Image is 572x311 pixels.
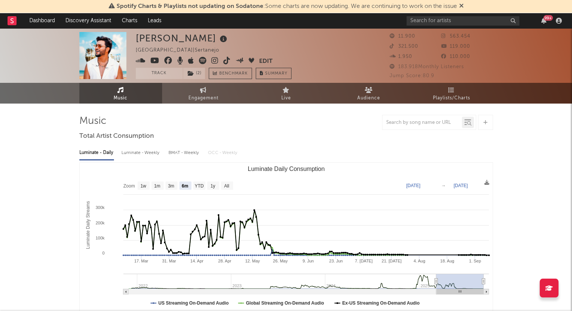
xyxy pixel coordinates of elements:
[136,32,229,44] div: [PERSON_NAME]
[134,259,148,263] text: 17. Mar
[117,3,263,9] span: Spotify Charts & Playlists not updating on Sodatone
[454,183,468,188] text: [DATE]
[459,3,464,9] span: Dismiss
[382,120,462,126] input: Search by song name or URL
[342,300,419,306] text: Ex-US Streaming On-Demand Audio
[413,259,425,263] text: 4. Aug
[158,300,229,306] text: US Streaming On-Demand Audio
[140,183,146,189] text: 1w
[543,15,553,21] div: 99 +
[441,34,470,39] span: 563.454
[273,259,288,263] text: 26. May
[210,183,215,189] text: 1y
[102,251,104,255] text: 0
[183,68,205,79] span: ( 2 )
[259,57,273,66] button: Edit
[209,68,252,79] a: Benchmark
[96,205,105,210] text: 300k
[168,183,174,189] text: 3m
[390,54,412,59] span: 1.950
[328,83,410,104] a: Audience
[96,236,105,240] text: 100k
[469,259,481,263] text: 1. Sep
[441,183,446,188] text: →
[355,259,372,263] text: 7. [DATE]
[162,259,176,263] text: 31. Mar
[265,72,287,76] span: Summary
[168,146,200,159] div: BMAT - Weekly
[194,183,203,189] text: YTD
[247,166,325,172] text: Luminate Daily Consumption
[24,13,60,28] a: Dashboard
[407,16,519,26] input: Search for artists
[245,83,328,104] a: Live
[219,69,248,78] span: Benchmark
[541,18,546,24] button: 99+
[85,201,90,249] text: Luminate Daily Streams
[381,259,401,263] text: 21. [DATE]
[188,94,218,103] span: Engagement
[190,259,203,263] text: 14. Apr
[136,68,183,79] button: Track
[440,259,454,263] text: 18. Aug
[117,13,143,28] a: Charts
[121,146,161,159] div: Luminate - Weekly
[406,183,420,188] text: [DATE]
[114,94,127,103] span: Music
[410,83,493,104] a: Playlists/Charts
[136,46,228,55] div: [GEOGRAPHIC_DATA] | Sertanejo
[79,83,162,104] a: Music
[154,183,160,189] text: 1m
[281,94,291,103] span: Live
[79,132,154,141] span: Total Artist Consumption
[123,183,135,189] text: Zoom
[246,300,324,306] text: Global Streaming On-Demand Audio
[441,54,470,59] span: 110.000
[96,221,105,225] text: 200k
[182,183,188,189] text: 6m
[117,3,457,9] span: : Some charts are now updating. We are continuing to work on the issue
[143,13,167,28] a: Leads
[329,259,343,263] text: 23. Jun
[60,13,117,28] a: Discovery Assistant
[390,34,415,39] span: 11.900
[357,94,380,103] span: Audience
[224,183,229,189] text: All
[390,64,464,69] span: 183.918 Monthly Listeners
[441,44,470,49] span: 119.000
[183,68,205,79] button: (2)
[162,83,245,104] a: Engagement
[79,146,114,159] div: Luminate - Daily
[433,94,470,103] span: Playlists/Charts
[218,259,231,263] text: 28. Apr
[302,259,314,263] text: 9. Jun
[390,73,434,78] span: Jump Score: 80.9
[256,68,291,79] button: Summary
[245,259,260,263] text: 12. May
[390,44,418,49] span: 321.500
